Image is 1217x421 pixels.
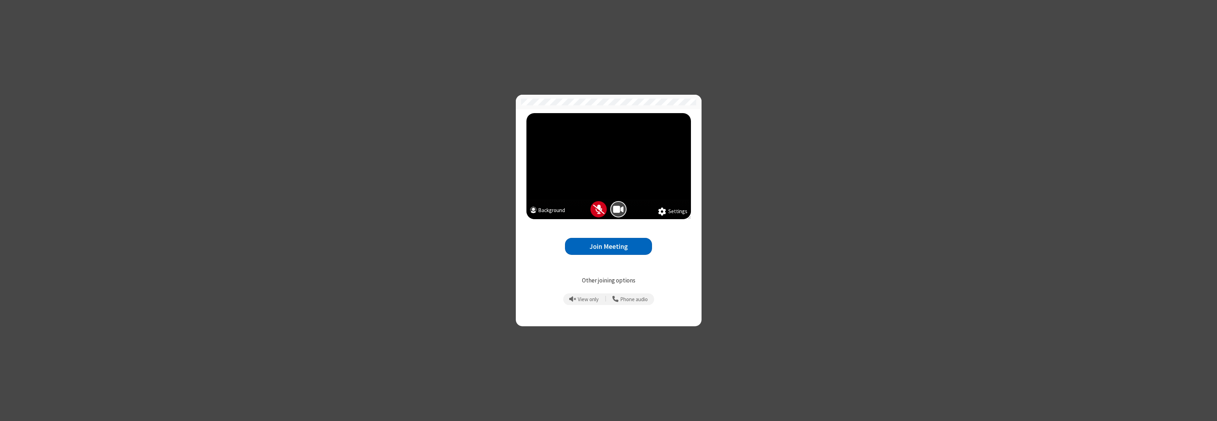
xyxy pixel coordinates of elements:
[610,293,651,305] button: Use your phone for mic and speaker while you view the meeting on this device.
[590,201,607,217] button: Mic is off
[565,238,652,255] button: Join Meeting
[578,297,599,303] span: View only
[526,276,691,285] p: Other joining options
[605,294,606,304] span: |
[530,206,565,216] button: Background
[658,207,687,216] button: Settings
[567,293,601,305] button: Prevent echo when there is already an active mic and speaker in the room.
[610,201,627,217] button: Camera is on
[620,297,648,303] span: Phone audio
